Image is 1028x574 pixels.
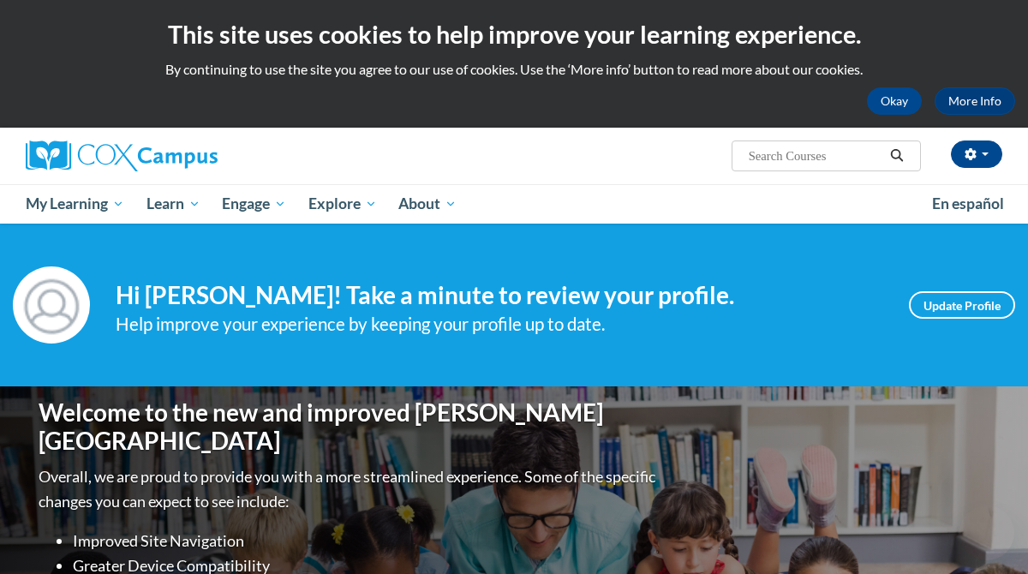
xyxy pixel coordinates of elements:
[39,464,660,514] p: Overall, we are proud to provide you with a more streamlined experience. Some of the specific cha...
[13,266,90,344] img: Profile Image
[13,184,1015,224] div: Main menu
[909,291,1015,319] a: Update Profile
[388,184,469,224] a: About
[13,17,1015,51] h2: This site uses cookies to help improve your learning experience.
[15,184,135,224] a: My Learning
[39,398,660,456] h1: Welcome to the new and improved [PERSON_NAME][GEOGRAPHIC_DATA]
[116,281,883,310] h4: Hi [PERSON_NAME]! Take a minute to review your profile.
[935,87,1015,115] a: More Info
[959,505,1014,560] iframe: Button to launch messaging window
[73,529,660,553] li: Improved Site Navigation
[135,184,212,224] a: Learn
[921,186,1015,222] a: En español
[26,141,218,171] img: Cox Campus
[932,194,1004,212] span: En español
[146,194,200,214] span: Learn
[867,87,922,115] button: Okay
[13,60,1015,79] p: By continuing to use the site you agree to our use of cookies. Use the ‘More info’ button to read...
[308,194,377,214] span: Explore
[26,194,124,214] span: My Learning
[951,141,1002,168] button: Account Settings
[884,146,910,166] button: Search
[398,194,457,214] span: About
[297,184,388,224] a: Explore
[26,141,334,171] a: Cox Campus
[116,310,883,338] div: Help improve your experience by keeping your profile up to date.
[211,184,297,224] a: Engage
[747,146,884,166] input: Search Courses
[222,194,286,214] span: Engage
